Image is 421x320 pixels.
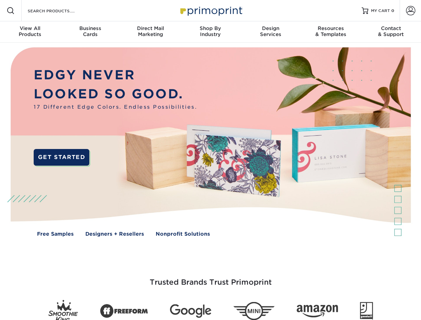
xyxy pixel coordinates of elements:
a: Shop ByIndustry [180,21,240,43]
a: DesignServices [241,21,301,43]
span: Business [60,25,120,31]
img: Goodwill [360,302,373,320]
a: GET STARTED [34,149,89,166]
a: Resources& Templates [301,21,361,43]
span: Resources [301,25,361,31]
span: Contact [361,25,421,31]
span: MY CART [371,8,390,14]
div: Marketing [120,25,180,37]
p: LOOKED SO GOOD. [34,85,197,104]
a: BusinessCards [60,21,120,43]
img: Primoprint [177,3,244,18]
img: Amazon [297,305,338,318]
h3: Trusted Brands Trust Primoprint [16,262,406,295]
a: Free Samples [37,230,74,238]
span: 17 Different Edge Colors. Endless Possibilities. [34,103,197,111]
a: Direct MailMarketing [120,21,180,43]
p: EDGY NEVER [34,66,197,85]
div: & Templates [301,25,361,37]
img: Google [170,304,211,318]
div: & Support [361,25,421,37]
a: Designers + Resellers [85,230,144,238]
span: Design [241,25,301,31]
a: Contact& Support [361,21,421,43]
span: Shop By [180,25,240,31]
div: Services [241,25,301,37]
div: Cards [60,25,120,37]
div: Industry [180,25,240,37]
span: Direct Mail [120,25,180,31]
a: Nonprofit Solutions [156,230,210,238]
span: 0 [391,8,394,13]
input: SEARCH PRODUCTS..... [27,7,92,15]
